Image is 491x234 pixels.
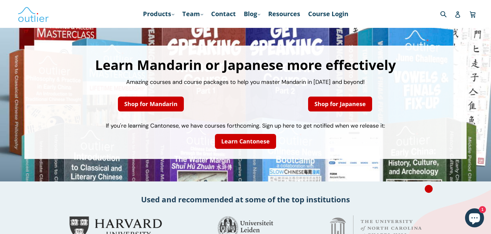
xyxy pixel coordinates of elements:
[241,8,263,20] a: Blog
[106,122,385,130] span: If you're learning Cantonese, we have courses forthcoming. Sign up here to get notified when we r...
[305,8,352,20] a: Course Login
[126,78,365,86] span: Amazing courses and course packages to help you master Mandarin in [DATE] and beyond!
[215,134,276,149] a: Learn Cantonese
[265,8,303,20] a: Resources
[439,7,456,20] input: Search
[463,208,486,229] inbox-online-store-chat: Shopify online store chat
[31,58,460,72] h1: Learn Mandarin or Japanese more effectively
[208,8,239,20] a: Contact
[308,97,372,111] a: Shop for Japanese
[17,5,49,23] img: Outlier Linguistics
[118,97,184,111] a: Shop for Mandarin
[140,8,178,20] a: Products
[179,8,206,20] a: Team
